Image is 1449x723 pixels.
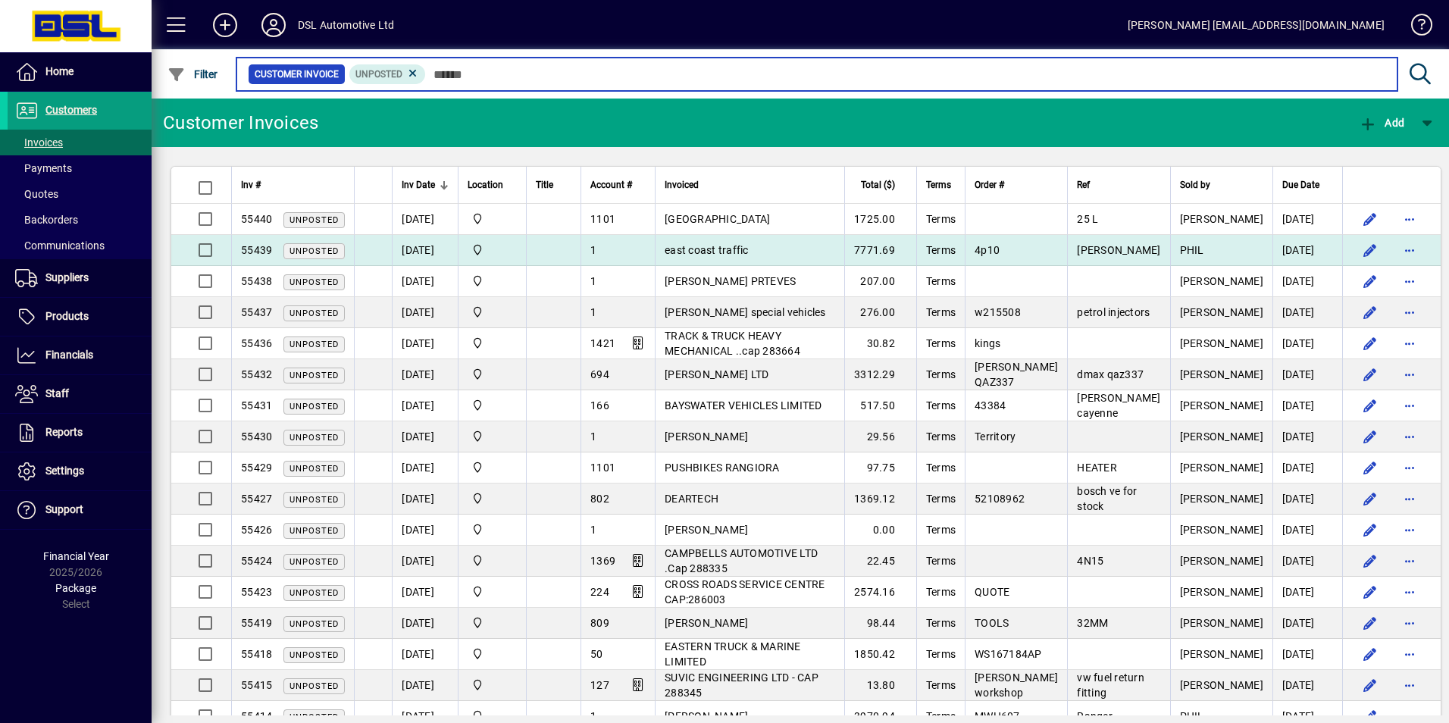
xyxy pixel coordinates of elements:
span: [PERSON_NAME] [1180,430,1263,443]
span: Invoices [15,136,63,149]
td: [DATE] [392,452,458,484]
span: Terms [926,306,956,318]
span: Products [45,310,89,322]
span: BAYSWATER VEHICLES LIMITED [665,399,822,412]
td: [DATE] [1272,670,1342,701]
button: More options [1397,207,1422,231]
span: 166 [590,399,609,412]
td: [DATE] [1272,359,1342,390]
td: 7771.69 [844,235,916,266]
mat-chip: Customer Invoice Status: Unposted [349,64,426,84]
span: Financial Year [43,550,109,562]
span: 55437 [241,306,272,318]
span: Unposted [289,402,339,412]
span: 55438 [241,275,272,287]
span: Unposted [289,526,339,536]
div: Ref [1077,177,1160,193]
span: Inv # [241,177,261,193]
span: 52108962 [975,493,1025,505]
a: Products [8,298,152,336]
span: Central [468,615,517,631]
span: 55419 [241,617,272,629]
td: [DATE] [1272,452,1342,484]
span: Add [1359,117,1404,129]
span: [PERSON_NAME] [1180,617,1263,629]
button: Edit [1358,269,1382,293]
span: 1101 [590,462,615,474]
span: QUOTE [975,586,1009,598]
span: HEATER [1077,462,1117,474]
button: More options [1397,424,1422,449]
a: Home [8,53,152,91]
td: 98.44 [844,608,916,639]
div: DSL Automotive Ltd [298,13,394,37]
span: [PERSON_NAME] [665,430,748,443]
span: Terms [926,399,956,412]
a: Backorders [8,207,152,233]
button: Edit [1358,331,1382,355]
span: Terms [926,177,951,193]
td: [DATE] [392,670,458,701]
span: 55415 [241,679,272,691]
span: [PERSON_NAME] PRTEVES [665,275,796,287]
button: Edit [1358,424,1382,449]
span: Terms [926,462,956,474]
span: Order # [975,177,1004,193]
button: Edit [1358,455,1382,480]
span: TRACK & TRUCK HEAVY MECHANICAL ..cap 283664 [665,330,800,357]
td: 29.56 [844,421,916,452]
button: More options [1397,269,1422,293]
td: 22.45 [844,546,916,577]
span: Support [45,503,83,515]
span: Sold by [1180,177,1210,193]
td: [DATE] [392,421,458,452]
span: Terms [926,710,956,722]
td: [DATE] [1272,421,1342,452]
span: Unposted [289,588,339,598]
span: Account # [590,177,632,193]
button: Edit [1358,393,1382,418]
span: 1 [590,306,596,318]
a: Quotes [8,181,152,207]
span: 55436 [241,337,272,349]
span: SUVIC ENGINEERING LTD - CAP 288345 [665,671,818,699]
span: [PERSON_NAME] [1180,337,1263,349]
span: Unposted [289,246,339,256]
span: EASTERN TRUCK & MARINE LIMITED [665,640,801,668]
div: Due Date [1282,177,1333,193]
td: [DATE] [392,484,458,515]
span: Territory [975,430,1016,443]
span: 4p10 [975,244,1000,256]
button: Edit [1358,238,1382,262]
span: Customer Invoice [255,67,339,82]
span: 1 [590,710,596,722]
span: [PERSON_NAME] [1180,493,1263,505]
span: Settings [45,465,84,477]
span: [PERSON_NAME] [1180,306,1263,318]
td: [DATE] [392,546,458,577]
span: 55426 [241,524,272,536]
span: 809 [590,617,609,629]
span: MWH607 [975,710,1020,722]
button: Filter [164,61,222,88]
button: More options [1397,518,1422,542]
span: Central [468,490,517,507]
span: 694 [590,368,609,380]
span: [PERSON_NAME] workshop [975,671,1058,699]
span: 1 [590,275,596,287]
span: [PERSON_NAME] [1180,399,1263,412]
span: Terms [926,524,956,536]
td: [DATE] [392,204,458,235]
div: Customer Invoices [163,111,318,135]
td: 0.00 [844,515,916,546]
span: 1369 [590,555,615,567]
span: [PERSON_NAME] [665,617,748,629]
span: Inv Date [402,177,435,193]
span: PHIL [1180,710,1204,722]
button: Add [201,11,249,39]
span: [PERSON_NAME] [1180,648,1263,660]
span: Terms [926,586,956,598]
span: [PERSON_NAME] [665,710,748,722]
span: [PERSON_NAME] cayenne [1077,392,1160,419]
td: [DATE] [1272,608,1342,639]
